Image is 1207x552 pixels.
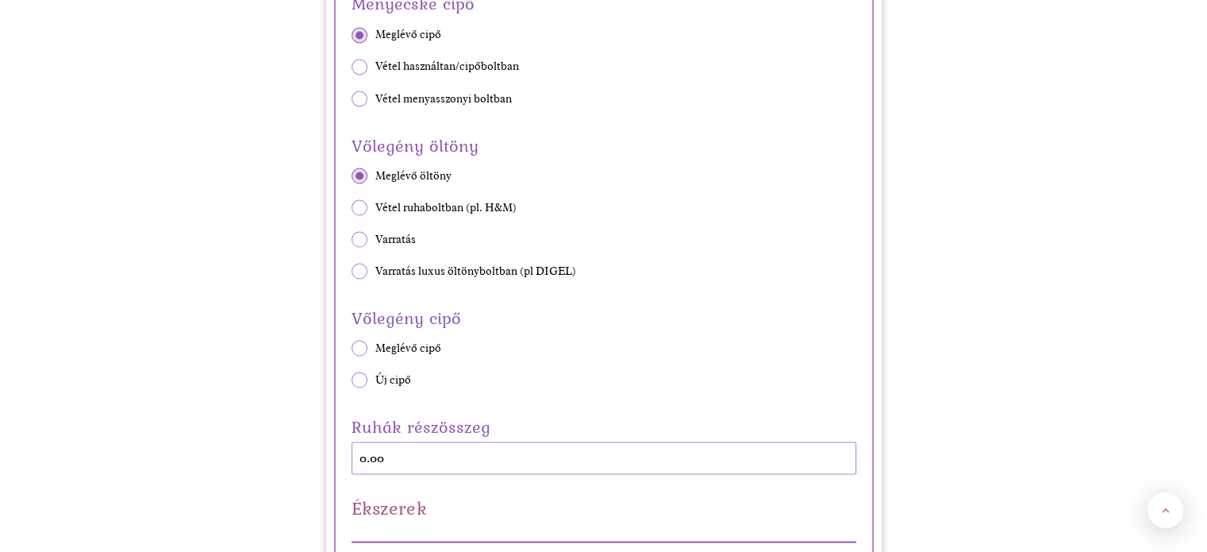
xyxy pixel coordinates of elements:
span: Varratás luxus öltönyboltban (pl DIGEL) [375,263,576,279]
label: Ruhák részösszeg [352,411,856,441]
label: Vétel használtan/cipőboltban [352,59,856,75]
span: Meglévő öltöny [375,168,452,183]
span: Meglévő cipő [375,27,441,43]
span: Meglévő cipő [375,340,441,356]
label: Vétel menyasszonyi boltban [352,91,856,106]
span: Vétel menyasszonyi boltban [375,91,512,106]
label: Meglévő öltöny [352,168,856,183]
span: Vétel ruhaboltban (pl. H&M) [375,199,517,215]
span: Vétel használtan/cipőboltban [375,59,519,75]
label: Varratás [352,231,856,247]
span: Varratás [375,231,416,247]
label: Meglévő cipő [352,340,856,356]
label: Vétel ruhaboltban (pl. H&M) [352,199,856,215]
h2: Ékszerek [352,498,856,517]
span: Vőlegény cipő [352,303,856,332]
span: Új cipő [375,372,411,388]
label: Meglévő cipő [352,27,856,43]
span: Vőlegény öltöny [352,130,856,160]
label: Új cipő [352,372,856,388]
label: Varratás luxus öltönyboltban (pl DIGEL) [352,263,856,279]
